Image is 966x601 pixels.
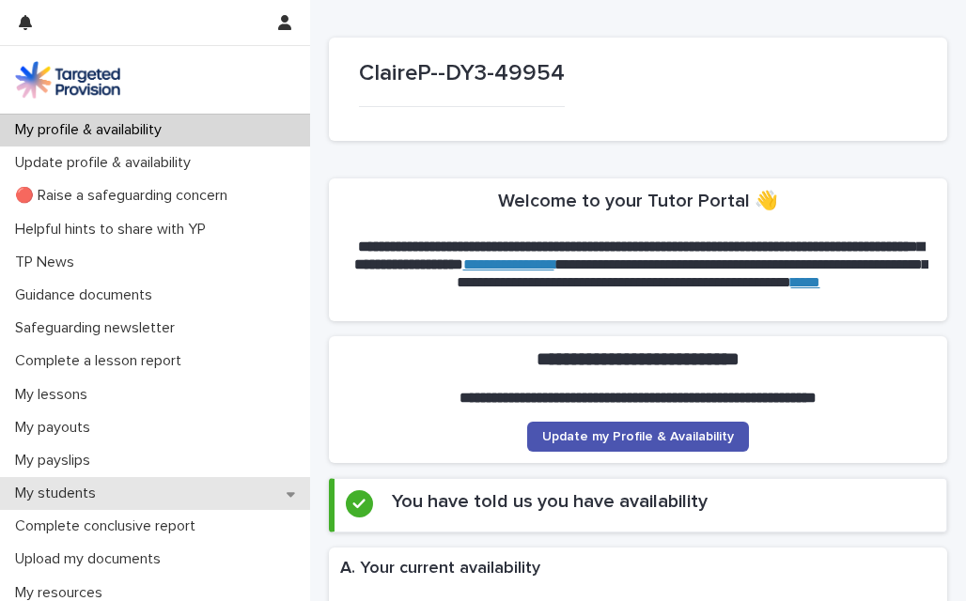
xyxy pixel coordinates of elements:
[542,430,734,443] span: Update my Profile & Availability
[8,319,190,337] p: Safeguarding newsletter
[8,254,89,271] p: TP News
[8,517,210,535] p: Complete conclusive report
[527,422,749,452] a: Update my Profile & Availability
[8,187,242,205] p: 🔴 Raise a safeguarding concern
[8,221,221,239] p: Helpful hints to share with YP
[8,352,196,370] p: Complete a lesson report
[498,190,778,212] h2: Welcome to your Tutor Portal 👋
[8,550,176,568] p: Upload my documents
[8,121,177,139] p: My profile & availability
[392,490,708,513] h2: You have told us you have availability
[8,286,167,304] p: Guidance documents
[8,386,102,404] p: My lessons
[8,154,206,172] p: Update profile & availability
[8,419,105,437] p: My payouts
[359,60,565,87] p: ClaireP--DY3-49954
[8,452,105,470] p: My payslips
[15,61,120,99] img: M5nRWzHhSzIhMunXDL62
[340,559,540,579] h2: A. Your current availability
[8,485,111,502] p: My students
